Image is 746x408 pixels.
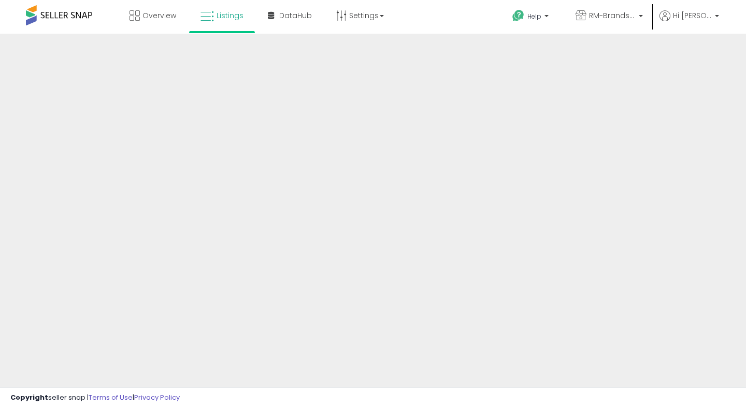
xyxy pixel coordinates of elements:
span: RM-Brands (DE) [589,10,636,21]
div: seller snap | | [10,393,180,403]
a: Hi [PERSON_NAME] [659,10,719,34]
span: DataHub [279,10,312,21]
a: Terms of Use [89,392,133,402]
span: Hi [PERSON_NAME] [673,10,712,21]
strong: Copyright [10,392,48,402]
span: Overview [142,10,176,21]
span: Help [527,12,541,21]
a: Privacy Policy [134,392,180,402]
i: Get Help [512,9,525,22]
a: Help [504,2,559,34]
span: Listings [217,10,243,21]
